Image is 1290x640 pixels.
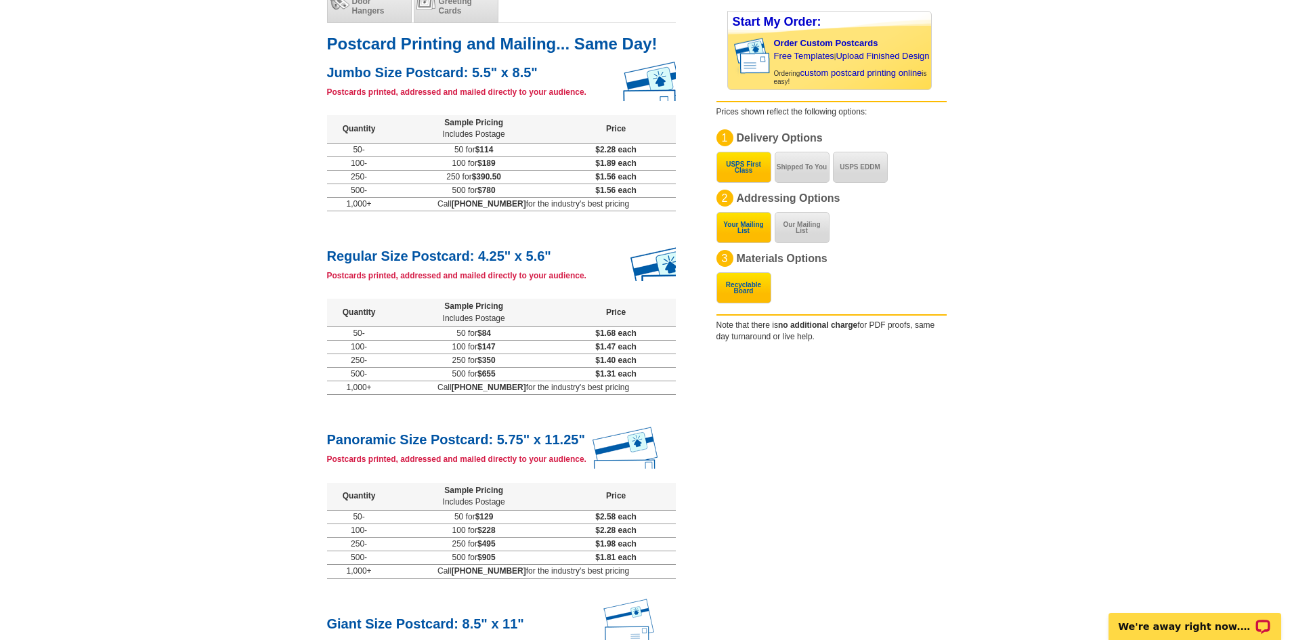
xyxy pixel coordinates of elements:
[716,272,771,303] button: Recyclable Board
[391,115,557,143] th: Sample Pricing
[774,53,930,85] span: | Ordering is easy!
[778,320,857,330] b: no additional charge
[391,143,557,156] td: 50 for
[595,186,637,195] span: $1.56 each
[557,299,676,326] th: Price
[391,551,557,565] td: 500 for
[731,34,779,79] img: post card showing stamp and address area
[475,512,494,521] span: $129
[327,454,586,464] strong: Postcards printed, addressed and mailed directly to your audience.
[472,172,501,182] span: $390.50
[774,38,878,48] a: Order Custom Postcards
[836,51,929,61] a: Upload Finished Design
[728,12,931,34] div: Start My Order:
[728,34,739,79] img: background image for postcard
[716,152,771,183] button: USPS First Class
[595,526,637,535] span: $2.28 each
[595,539,637,549] span: $1.98 each
[391,326,557,340] td: 50 for
[477,342,496,351] span: $147
[477,356,496,365] span: $350
[800,68,922,78] a: custom postcard printing online
[327,483,391,511] th: Quantity
[327,613,676,631] h2: Giant Size Postcard: 8.5" x 11"
[327,198,391,211] td: 1,000+
[452,566,526,576] b: [PHONE_NUMBER]
[557,115,676,143] th: Price
[327,510,391,524] td: 50-
[833,152,888,183] button: USPS EDDM
[452,383,526,392] b: [PHONE_NUMBER]
[452,199,526,209] b: [PHONE_NUMBER]
[595,172,637,182] span: $1.56 each
[477,328,491,338] span: $84
[391,510,557,524] td: 50 for
[327,245,676,263] h2: Regular Size Postcard: 4.25" x 5.6"
[391,524,557,537] td: 100 for
[716,190,733,207] div: 2
[477,158,496,168] span: $189
[775,212,830,243] button: Our Mailing List
[327,565,391,578] td: 1,000+
[327,170,391,184] td: 250-
[716,250,733,267] div: 3
[327,143,391,156] td: 50-
[327,326,391,340] td: 50-
[391,538,557,551] td: 250 for
[595,328,637,338] span: $1.68 each
[391,340,557,354] td: 100 for
[595,553,637,562] span: $1.81 each
[327,271,586,280] strong: Postcards printed, addressed and mailed directly to your audience.
[327,524,391,537] td: 100-
[557,483,676,511] th: Price
[716,314,947,343] div: Note that there is for PDF proofs, same day turnaround or live help.
[327,551,391,565] td: 500-
[327,37,676,51] h1: Postcard Printing and Mailing... Same Day!
[327,340,391,354] td: 100-
[737,192,840,204] span: Addressing Options
[327,62,676,80] h2: Jumbo Size Postcard: 5.5" x 8.5"
[595,356,637,365] span: $1.40 each
[477,553,496,562] span: $905
[327,368,391,381] td: 500-
[737,132,823,144] span: Delivery Options
[327,299,391,326] th: Quantity
[1100,597,1290,640] iframe: LiveChat chat widget
[327,429,676,447] h2: Panoramic Size Postcard: 5.75" x 11.25"
[477,526,496,535] span: $228
[391,381,676,395] td: Call for the industry's best pricing
[595,369,637,379] span: $1.31 each
[391,354,557,367] td: 250 for
[327,156,391,170] td: 100-
[327,184,391,197] td: 500-
[327,115,391,143] th: Quantity
[774,51,834,61] a: Free Templates
[716,212,771,243] button: Your Mailing List
[327,354,391,367] td: 250-
[716,129,733,146] div: 1
[477,186,496,195] span: $780
[716,107,867,116] span: Prices shown reflect the following options:
[477,539,496,549] span: $495
[595,342,637,351] span: $1.47 each
[391,184,557,197] td: 500 for
[443,314,505,323] span: Includes Postage
[737,253,827,264] span: Materials Options
[391,156,557,170] td: 100 for
[391,299,557,326] th: Sample Pricing
[391,198,676,211] td: Call for the industry's best pricing
[391,483,557,511] th: Sample Pricing
[391,565,676,578] td: Call for the industry's best pricing
[327,381,391,395] td: 1,000+
[477,369,496,379] span: $655
[443,497,505,507] span: Includes Postage
[595,145,637,154] span: $2.28 each
[327,87,586,97] strong: Postcards printed, addressed and mailed directly to your audience.
[443,129,505,139] span: Includes Postage
[475,145,494,154] span: $114
[391,368,557,381] td: 500 for
[327,538,391,551] td: 250-
[775,152,830,183] button: Shipped To You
